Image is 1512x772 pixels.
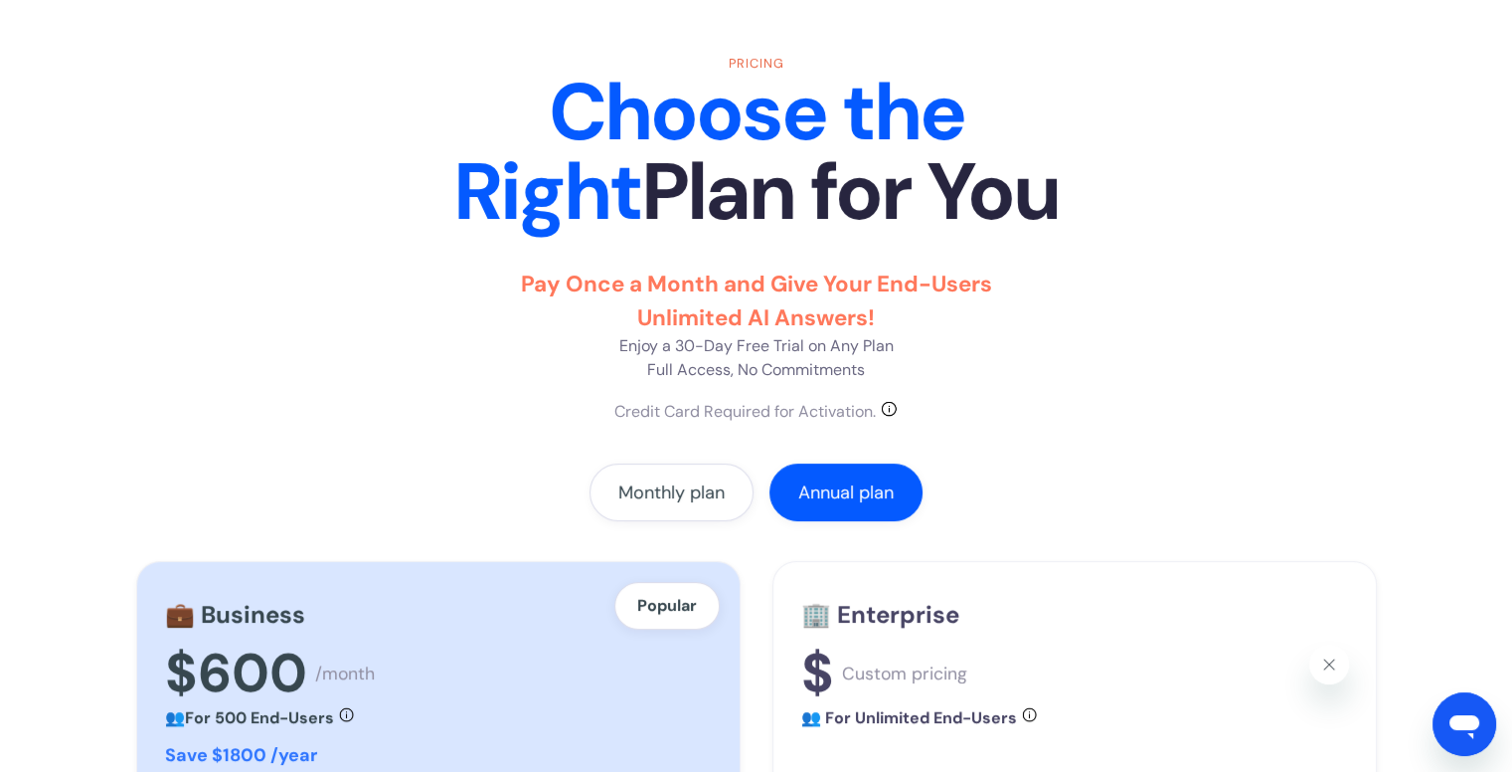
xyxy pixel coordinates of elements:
[453,61,964,244] strong: Choose the Right
[801,641,834,706] div: $
[798,482,894,502] div: Annual plan
[12,14,143,30] span: Hi. Need any help?
[165,641,307,706] div: $600
[842,663,967,684] div: Custom pricing
[801,599,959,630] strong: 🏢 Enterprise
[409,54,1104,73] div: Pricing
[165,599,305,630] strong: 💼 Business
[521,270,992,332] strong: Pay Once a Month and Give Your End-Users Unlimited AI Answers!
[165,707,185,728] strong: 👥
[165,743,317,767] strong: Save $1800 /year
[641,140,1059,244] strong: Plan for You
[185,707,334,728] strong: For 500 End-Users
[801,707,1017,728] strong: 👥 For Unlimited End-Users
[315,663,375,684] div: /month
[614,582,720,630] div: Popular
[1309,645,1349,684] iframe: Close message
[614,400,876,424] div: Credit Card Required for Activation.
[1432,692,1496,756] iframe: Button to launch messaging window
[483,268,1030,382] p: Enjoy a 30-Day Free Trial on Any Plan Full Access, No Commitments
[618,482,725,502] div: Monthly plan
